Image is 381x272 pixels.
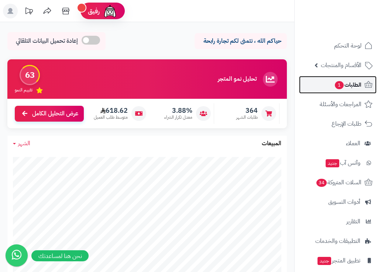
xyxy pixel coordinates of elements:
[18,139,30,148] span: الشهر
[321,60,361,70] span: الأقسام والمنتجات
[16,37,78,45] span: إعادة تحميل البيانات التلقائي
[346,138,360,149] span: العملاء
[317,255,360,266] span: تطبيق المتجر
[326,159,339,167] span: جديد
[316,177,361,188] span: السلات المتروكة
[164,107,192,115] span: 3.88%
[236,114,258,121] span: طلبات الشهر
[94,107,128,115] span: 618.62
[103,4,117,18] img: ai-face.png
[32,109,78,118] span: عرض التحليل الكامل
[299,76,377,94] a: الطلبات1
[325,158,360,168] span: وآتس آب
[317,257,331,265] span: جديد
[334,41,361,51] span: لوحة التحكم
[299,193,377,211] a: أدوات التسويق
[218,76,257,83] h3: تحليل نمو المتجر
[299,95,377,113] a: المراجعات والأسئلة
[13,139,30,148] a: الشهر
[20,4,38,20] a: تحديثات المنصة
[299,213,377,230] a: التقارير
[332,119,361,129] span: طلبات الإرجاع
[335,81,344,89] span: 1
[328,197,360,207] span: أدوات التسويق
[320,99,361,109] span: المراجعات والأسئلة
[315,236,360,246] span: التطبيقات والخدمات
[15,106,84,122] a: عرض التحليل الكامل
[299,252,377,269] a: تطبيق المتجرجديد
[299,174,377,191] a: السلات المتروكة34
[346,216,360,227] span: التقارير
[262,140,281,147] h3: المبيعات
[15,87,32,93] span: تقييم النمو
[200,37,281,45] p: حياكم الله ، نتمنى لكم تجارة رابحة
[299,154,377,172] a: وآتس آبجديد
[299,135,377,152] a: العملاء
[88,7,100,15] span: رفيق
[164,114,192,121] span: معدل تكرار الشراء
[299,37,377,55] a: لوحة التحكم
[334,80,361,90] span: الطلبات
[94,114,128,121] span: متوسط طلب العميل
[316,179,327,187] span: 34
[299,115,377,133] a: طلبات الإرجاع
[236,107,258,115] span: 364
[299,232,377,250] a: التطبيقات والخدمات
